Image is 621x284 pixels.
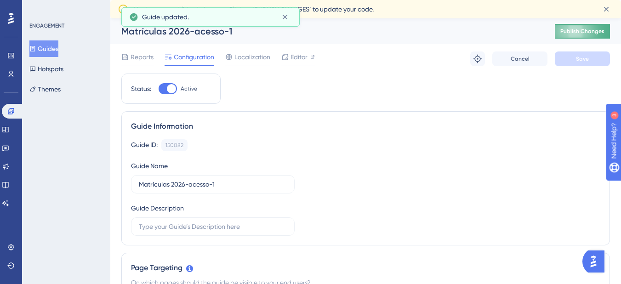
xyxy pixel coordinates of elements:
[234,51,270,62] span: Localization
[131,121,600,132] div: Guide Information
[291,51,308,62] span: Editor
[165,142,183,149] div: 150082
[64,5,67,12] div: 3
[131,139,158,151] div: Guide ID:
[29,22,64,29] div: ENGAGEMENT
[560,28,604,35] span: Publish Changes
[131,51,154,62] span: Reports
[555,24,610,39] button: Publish Changes
[131,262,600,273] div: Page Targeting
[131,203,184,214] div: Guide Description
[576,55,589,62] span: Save
[139,179,287,189] input: Type your Guide’s Name here
[139,222,287,232] input: Type your Guide’s Description here
[131,160,168,171] div: Guide Name
[131,83,151,94] div: Status:
[582,248,610,275] iframe: UserGuiding AI Assistant Launcher
[555,51,610,66] button: Save
[492,51,547,66] button: Cancel
[181,85,197,92] span: Active
[29,40,58,57] button: Guides
[174,51,214,62] span: Configuration
[29,61,63,77] button: Hotspots
[121,25,532,38] div: Matrículas 2026-acesso-1
[134,4,374,15] span: You have unpublished changes. Click on ‘PUBLISH CHANGES’ to update your code.
[511,55,530,62] span: Cancel
[29,81,61,97] button: Themes
[142,11,189,23] span: Guide updated.
[22,2,57,13] span: Need Help?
